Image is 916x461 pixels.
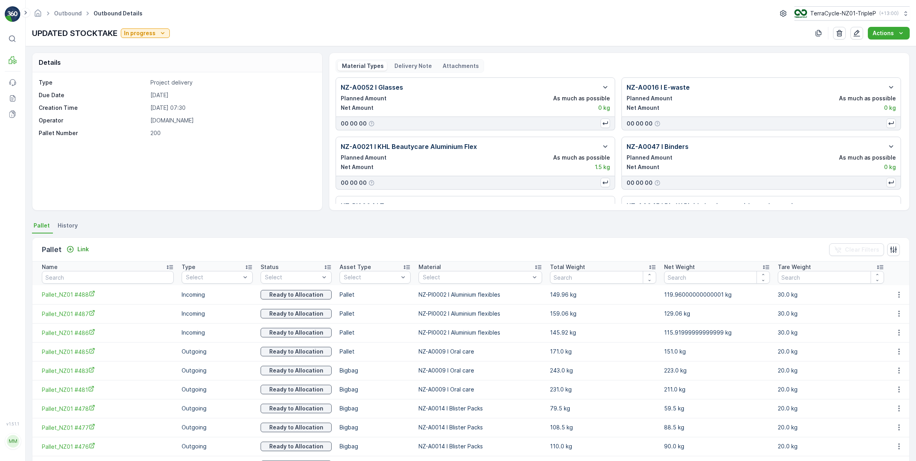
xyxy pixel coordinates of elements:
[664,263,695,271] p: Net Weight
[778,442,884,450] p: 20.0 kg
[39,117,147,124] p: Operator
[419,405,542,412] p: NZ-A0014 I Blister Packs
[778,329,884,337] p: 30.0 kg
[261,423,332,432] button: Ready to Allocation
[42,263,58,271] p: Name
[341,201,395,211] p: NZ-PI0004 I Toys
[7,435,19,448] div: MM
[778,263,811,271] p: Tare Weight
[340,386,411,393] p: Bigbag
[778,291,884,299] p: 30.0 kg
[39,91,147,99] p: Due Date
[150,79,313,87] p: Project delivery
[63,245,92,254] button: Link
[150,91,313,99] p: [DATE]
[269,405,323,412] p: Ready to Allocation
[340,291,411,299] p: Pallet
[182,263,195,271] p: Type
[42,386,174,394] span: Pallet_NZ01 #481
[182,329,253,337] p: Incoming
[778,367,884,374] p: 20.0 kg
[42,271,174,284] input: Search
[42,442,174,451] a: Pallet_NZ01 #476
[419,329,542,337] p: NZ-PI0002 I Aluminium flexibles
[344,273,398,281] p: Select
[664,442,770,450] p: 90.0 kg
[182,291,253,299] p: Incoming
[550,348,656,356] p: 171.0 kg
[595,163,610,171] p: 1.5 kg
[182,367,253,374] p: Outgoing
[150,129,313,137] p: 200
[627,154,672,162] p: Planned Amount
[42,310,174,318] span: Pallet_NZ01 #487
[150,104,313,112] p: [DATE] 07:30
[340,442,411,450] p: Bigbag
[34,222,50,230] span: Pallet
[419,310,542,318] p: NZ-PI0002 I Aluminium flexibles
[664,271,770,284] input: Search
[868,27,910,40] button: Actions
[269,367,323,374] p: Ready to Allocation
[550,329,656,337] p: 145.92 kg
[269,423,323,431] p: Ready to Allocation
[550,310,656,318] p: 159.06 kg
[340,405,411,412] p: Bigbag
[778,310,884,318] p: 30.0 kg
[550,367,656,374] p: 243.0 kg
[5,428,21,455] button: MM
[32,27,118,39] p: UPDATED STOCKTAKE
[341,62,384,70] p: Material Types
[627,163,659,171] p: Net Amount
[42,367,174,375] span: Pallet_NZ01 #483
[269,291,323,299] p: Ready to Allocation
[261,385,332,394] button: Ready to Allocation
[261,442,332,451] button: Ready to Allocation
[269,329,323,337] p: Ready to Allocation
[627,142,689,151] p: NZ-A0047 I Binders
[340,348,411,356] p: Pallet
[810,9,876,17] p: TerraCycle-NZ01-TripleP
[269,386,323,393] p: Ready to Allocation
[42,290,174,299] a: Pallet_NZ01 #488
[182,423,253,431] p: Outgoing
[664,423,770,431] p: 88.5 kg
[261,309,332,318] button: Ready to Allocation
[664,291,770,299] p: 119.96000000000001 kg
[42,329,174,337] a: Pallet_NZ01 #486
[42,244,62,255] p: Pallet
[778,271,884,284] input: Search
[879,10,899,17] p: ( +13:00 )
[261,347,332,356] button: Ready to Allocation
[265,273,319,281] p: Select
[182,405,253,412] p: Outgoing
[550,291,656,299] p: 149.96 kg
[419,367,542,374] p: NZ-A0009 I Oral care
[778,348,884,356] p: 20.0 kg
[794,6,910,21] button: TerraCycle-NZ01-TripleP(+13:00)
[42,423,174,432] span: Pallet_NZ01 #477
[261,328,332,337] button: Ready to Allocation
[553,154,610,162] p: As much as possible
[550,423,656,431] p: 108.5 kg
[839,94,896,102] p: As much as possible
[550,263,585,271] p: Total Weight
[654,120,661,127] div: Help Tooltip Icon
[341,163,374,171] p: Net Amount
[42,348,174,356] a: Pallet_NZ01 #485
[778,405,884,412] p: 20.0 kg
[419,442,542,450] p: NZ-A0014 I Blister Packs
[261,290,332,299] button: Ready to Allocation
[39,58,61,67] p: Details
[627,83,690,92] p: NZ-A0016 I E-waste
[664,386,770,393] p: 211.0 kg
[150,117,313,124] p: [DOMAIN_NAME]
[39,129,147,137] p: Pallet Number
[182,386,253,393] p: Outgoing
[39,79,147,87] p: Type
[423,273,530,281] p: Select
[778,423,884,431] p: 20.0 kg
[5,6,21,22] img: logo
[627,179,653,187] p: 00 00 00
[269,442,323,450] p: Ready to Allocation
